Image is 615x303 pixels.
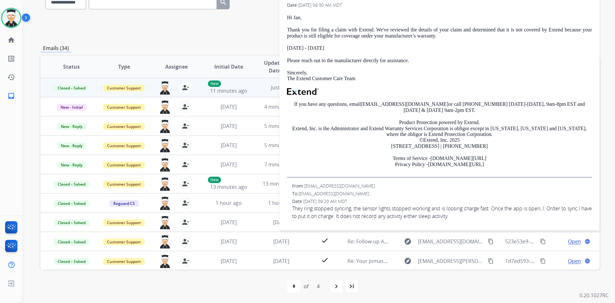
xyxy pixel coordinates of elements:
[7,36,15,44] mat-icon: home
[273,219,289,226] span: [DATE]
[268,199,294,206] span: 1 hour ago
[264,103,299,110] span: 4 minutes ago
[103,162,145,168] span: Customer Support
[348,238,423,245] span: Re: Follow-up About Your Claim
[182,84,189,91] mat-icon: person_remove
[103,219,145,226] span: Customer Support
[208,177,221,183] p: New
[312,280,325,293] div: 4
[159,81,171,95] img: agent-avatar
[57,123,86,130] span: New - Reply
[264,161,299,168] span: 7 minutes ago
[505,257,605,265] span: 1d7ed593-0c8b-4584-91ad-5449dacd6527
[40,44,71,52] p: Emails (34)
[263,180,300,187] span: 13 minutes ago
[540,258,546,264] mat-icon: content_copy
[321,237,329,244] mat-icon: check
[216,199,242,206] span: 1 hour ago
[303,198,347,204] span: [DATE] 09:20 AM MDT
[54,258,89,265] span: Closed – Solved
[103,239,145,245] span: Customer Support
[585,258,590,264] mat-icon: language
[159,120,171,133] img: agent-avatar
[292,183,592,189] div: From:
[57,142,86,149] span: New - Reply
[361,101,448,107] a: [EMAIL_ADDRESS][DOMAIN_NAME]
[182,122,189,130] mat-icon: person_remove
[221,257,237,265] span: [DATE]
[110,200,139,207] span: Reguard CS
[287,101,592,113] p: If you have any questions, email or call [PHONE_NUMBER] [DATE]-[DATE], 9am-8pm EST and [DATE] & [...
[159,197,171,210] img: agent-avatar
[292,198,592,205] div: Date:
[585,239,590,244] mat-icon: language
[292,205,592,220] span: They ring stopped syncing, the sensor lights stopped working and is loosing charge fast. Once the...
[418,238,484,245] span: [EMAIL_ADDRESS][DOMAIN_NAME]
[332,282,340,290] mat-icon: navigate_next
[299,190,369,197] span: [EMAIL_ADDRESS][DOMAIN_NAME]
[118,63,130,71] span: Type
[210,87,247,94] span: 11 minutes ago
[292,190,592,197] div: To:
[540,239,546,244] mat-icon: content_copy
[221,103,237,110] span: [DATE]
[182,161,189,168] mat-icon: person_remove
[418,257,484,265] span: [EMAIL_ADDRESS][PERSON_NAME][DOMAIN_NAME]
[428,162,484,167] a: [DOMAIN_NAME][URL]
[260,59,290,74] span: Updated Date
[103,123,145,130] span: Customer Support
[103,181,145,188] span: Customer Support
[182,141,189,149] mat-icon: person_remove
[57,162,86,168] span: New - Reply
[7,73,15,81] mat-icon: history
[348,282,356,290] mat-icon: last_page
[505,238,601,245] span: 523e53e9-3f6e-4add-a197-bfaa102fbe74
[159,139,171,152] img: agent-avatar
[159,235,171,248] img: agent-avatar
[430,156,486,161] a: [DOMAIN_NAME][URL]
[159,216,171,229] img: agent-avatar
[264,142,299,149] span: 5 minutes ago
[273,238,289,245] span: [DATE]
[348,257,440,265] span: Re: Your Jomashop virtual card is here
[7,55,15,63] mat-icon: list_alt
[54,239,89,245] span: Closed – Solved
[287,88,319,95] img: Extend Logo
[221,122,237,130] span: [DATE]
[182,199,189,207] mat-icon: person_remove
[54,200,89,207] span: Closed – Solved
[7,92,15,100] mat-icon: inbox
[182,218,189,226] mat-icon: person_remove
[103,258,145,265] span: Customer Support
[221,219,237,226] span: [DATE]
[159,100,171,114] img: agent-avatar
[214,63,243,71] span: Initial Date
[488,239,494,244] mat-icon: content_copy
[221,142,237,149] span: [DATE]
[404,238,412,245] mat-icon: explore
[568,257,581,265] span: Open
[287,120,592,149] p: Product Protection powered by Extend. Extend, Inc. is the Administrator and Extend Warranty Servi...
[182,180,189,188] mat-icon: person_remove
[271,84,291,91] span: Just now
[54,219,89,226] span: Closed – Solved
[54,85,89,91] span: Closed – Solved
[488,258,494,264] mat-icon: content_copy
[182,103,189,111] mat-icon: person_remove
[321,256,329,264] mat-icon: check
[2,9,20,27] img: avatar
[159,158,171,172] img: agent-avatar
[54,181,89,188] span: Closed – Solved
[165,63,188,71] span: Assignee
[182,238,189,245] mat-icon: person_remove
[287,27,592,39] p: Thank you for filing a claim with Extend. We've reviewed the details of your claim and determined...
[159,255,171,268] img: agent-avatar
[210,183,247,190] span: 13 minutes ago
[57,104,86,111] span: New - Initial
[287,156,592,167] p: Terms of Service - Privacy Policy -
[159,177,171,191] img: agent-avatar
[182,257,189,265] mat-icon: person_remove
[287,70,592,82] p: Sincerely, The Extend Customer Care Team
[404,257,412,265] mat-icon: explore
[568,238,581,245] span: Open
